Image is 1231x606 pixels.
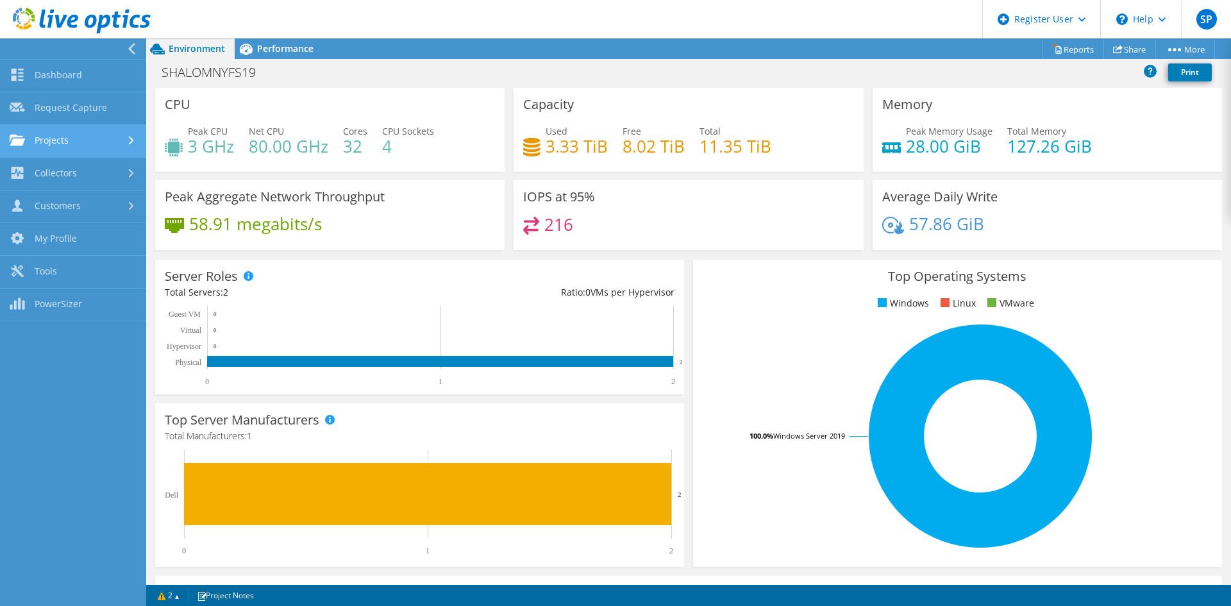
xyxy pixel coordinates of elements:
h3: Memory [882,97,932,112]
h4: 3.33 TiB [546,139,608,153]
span: 2 [223,286,228,298]
h3: CPU [165,97,190,112]
h1: SHALOMNYFS19 [156,65,276,80]
h3: IOPS at 95% [523,190,595,204]
text: Guest VM [169,310,201,319]
h3: Capacity [523,97,574,112]
h4: 58.91 megabits/s [189,217,322,231]
span: Peak CPU [188,125,228,137]
text: 2 [680,359,683,366]
div: Ratio: VMs per Hypervisor [419,285,674,299]
tspan: 100.0% [749,431,773,441]
text: 0 [214,311,217,317]
h4: 127.26 GiB [1007,139,1092,153]
text: Physical [175,358,201,367]
span: Environment [169,42,225,55]
text: 0 [205,377,209,386]
li: Linux [937,296,976,310]
h4: 4 [382,139,434,153]
text: 2 [678,491,682,498]
span: 1 [247,430,252,442]
a: More [1155,39,1215,59]
h4: 216 [544,217,573,231]
h3: Top Server Manufacturers [165,413,319,427]
svg: \n [1116,13,1128,25]
a: Share [1103,39,1156,59]
text: 0 [214,343,217,349]
span: Total Memory [1007,125,1066,137]
span: Net CPU [249,125,284,137]
text: 2 [669,546,673,555]
span: CPU Sockets [382,125,434,137]
a: Project Notes [188,587,263,603]
h3: Peak Aggregate Network Throughput [165,190,385,204]
text: Dell [165,491,178,500]
li: Windows [875,296,929,310]
h4: Total Manufacturers: [165,429,674,443]
span: Performance [257,42,314,55]
h3: Top Operating Systems [703,269,1212,283]
text: 0 [214,327,217,333]
span: Peak Memory Usage [906,125,992,137]
h4: 57.86 GiB [909,217,984,231]
text: 1 [426,546,430,555]
h3: Average Daily Write [882,190,998,204]
li: VMware [984,296,1034,310]
h4: 80.00 GHz [249,139,328,153]
span: Free [623,125,641,137]
a: Print [1168,63,1212,81]
h4: 32 [343,139,367,153]
h4: 3 GHz [188,139,234,153]
span: Cores [343,125,367,137]
span: 0 [585,286,590,298]
tspan: Windows Server 2019 [773,431,845,441]
h4: 8.02 TiB [623,139,685,153]
span: SP [1196,9,1217,29]
a: Reports [1043,39,1104,59]
span: Total [699,125,721,137]
h4: 28.00 GiB [906,139,992,153]
text: 2 [671,377,675,386]
text: Virtual [180,326,202,335]
h3: Server Roles [165,269,238,283]
text: 1 [439,377,442,386]
text: 0 [182,546,186,555]
text: Hypervisor [167,342,201,351]
span: Used [546,125,567,137]
a: 2 [149,587,188,603]
h4: 11.35 TiB [699,139,771,153]
div: Total Servers: [165,285,419,299]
